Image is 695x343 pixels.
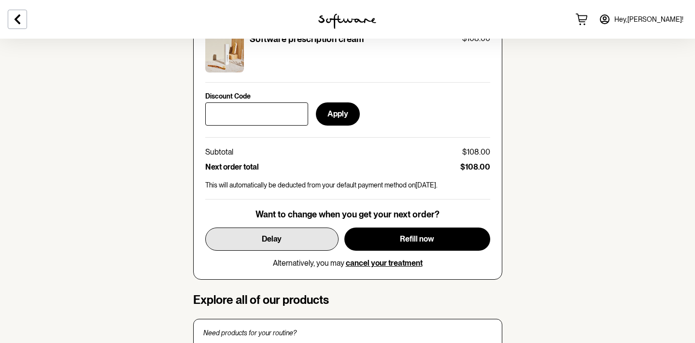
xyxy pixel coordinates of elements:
[344,228,490,251] button: Refill now
[614,15,683,24] span: Hey, [PERSON_NAME] !
[205,162,259,171] p: Next order total
[273,258,423,268] p: Alternatively, you may
[346,258,423,268] button: cancel your treatment
[250,34,364,44] p: Software prescription cream
[203,329,492,337] p: Need products for your routine?
[205,147,233,157] p: Subtotal
[460,162,490,171] p: $108.00
[193,293,502,307] h4: Explore all of our products
[593,8,689,31] a: Hey,[PERSON_NAME]!
[205,92,251,100] p: Discount Code
[262,234,282,243] span: Delay
[255,209,440,220] p: Want to change when you get your next order?
[316,102,360,126] button: Apply
[205,34,244,72] img: ckrjybs9h00003h5xsftakopd.jpg
[205,181,490,189] p: This will automatically be deducted from your default payment method on [DATE] .
[462,147,490,157] p: $108.00
[400,234,434,243] span: Refill now
[205,228,339,251] button: Delay
[318,14,376,29] img: software logo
